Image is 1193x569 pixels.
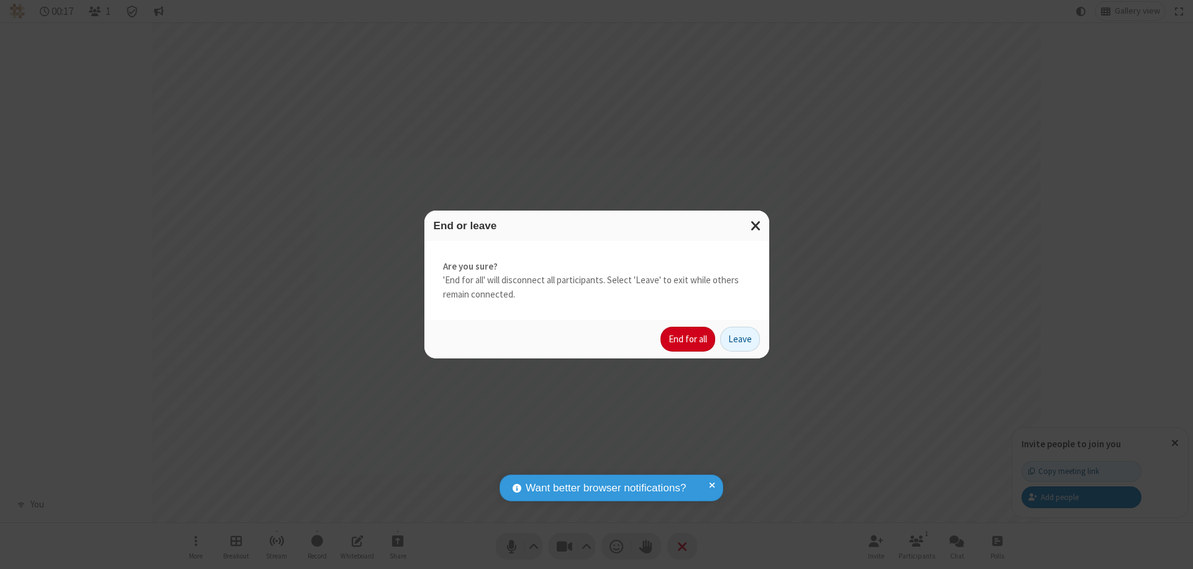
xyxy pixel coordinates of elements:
span: Want better browser notifications? [526,480,686,496]
button: Leave [720,327,760,352]
div: 'End for all' will disconnect all participants. Select 'Leave' to exit while others remain connec... [424,241,769,321]
button: End for all [660,327,715,352]
h3: End or leave [434,220,760,232]
button: Close modal [743,211,769,241]
strong: Are you sure? [443,260,751,274]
